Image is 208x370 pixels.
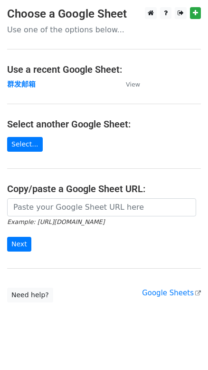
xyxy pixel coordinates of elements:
p: Use one of the options below... [7,25,201,35]
small: Example: [URL][DOMAIN_NAME] [7,218,104,225]
a: View [116,80,140,88]
h4: Select another Google Sheet: [7,118,201,130]
input: Paste your Google Sheet URL here [7,198,196,216]
a: 群发邮箱 [7,80,36,88]
h4: Use a recent Google Sheet: [7,64,201,75]
a: Google Sheets [142,289,201,297]
a: Need help? [7,288,53,302]
small: View [126,81,140,88]
a: Select... [7,137,43,152]
h4: Copy/paste a Google Sheet URL: [7,183,201,195]
input: Next [7,237,31,252]
h3: Choose a Google Sheet [7,7,201,21]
